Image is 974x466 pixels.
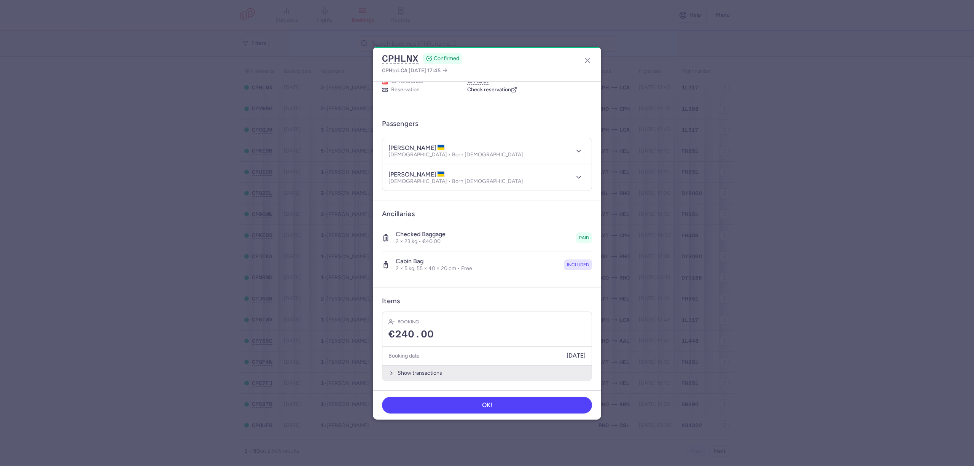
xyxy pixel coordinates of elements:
[396,265,472,272] p: 2 × 5 kg, 55 × 40 × 20 cm • Free
[467,86,517,93] a: Check reservation
[382,297,400,305] h3: Items
[382,312,592,347] div: Booking€240.00
[388,178,523,184] p: [DEMOGRAPHIC_DATA] • Born [DEMOGRAPHIC_DATA]
[382,66,441,75] span: to ,
[409,67,441,74] span: [DATE] 17:45
[434,55,459,62] span: CONFIRMED
[388,144,445,152] h4: [PERSON_NAME]
[567,261,589,269] span: included
[388,351,420,361] h5: Booking date
[388,171,445,178] h4: [PERSON_NAME]
[396,231,446,238] h4: Checked baggage
[579,234,589,242] span: paid
[382,210,592,218] h3: Ancillaries
[398,318,419,326] h4: Booking
[396,258,472,265] h4: Cabin bag
[382,66,448,75] a: CPHtoLCA,[DATE] 17:45
[382,119,419,128] h3: Passengers
[397,67,407,73] span: LCA
[382,365,592,381] button: Show transactions
[382,397,592,414] button: OK!
[567,352,586,359] span: [DATE]
[382,53,419,64] button: CPHLNX
[482,402,492,409] span: OK!
[388,152,523,158] p: [DEMOGRAPHIC_DATA] • Born [DEMOGRAPHIC_DATA]
[391,86,420,93] span: Reservation
[388,329,434,340] span: €240.00
[396,238,446,245] p: 2 × 23 kg • €40.00
[382,67,392,73] span: CPH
